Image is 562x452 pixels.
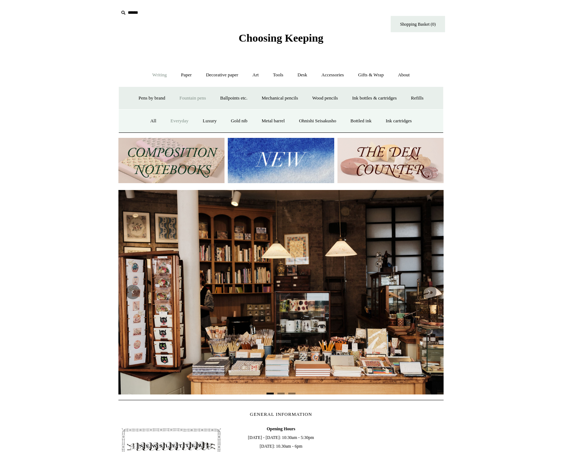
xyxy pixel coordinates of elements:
a: Desk [291,66,314,85]
a: Gold nib [224,111,254,131]
img: The Deli Counter [337,138,444,183]
a: Ballpoints etc. [214,89,254,108]
button: Previous [126,285,140,299]
a: Ohnishi Seisakusho [293,111,343,131]
span: GENERAL INFORMATION [250,411,312,417]
a: Gifts & Wrap [352,66,390,85]
img: New.jpg__PID:f73bdf93-380a-4a35-bcfe-7823039498e1 [228,138,334,183]
a: Choosing Keeping [239,38,323,43]
a: All [144,111,163,131]
a: Ink bottles & cartridges [345,89,403,108]
img: 20250131 INSIDE OF THE SHOP.jpg__PID:b9484a69-a10a-4bde-9e8d-1408d3d5e6ad [118,190,444,394]
button: Page 3 [288,393,295,394]
a: Decorative paper [200,66,245,85]
img: 202302 Composition ledgers.jpg__PID:69722ee6-fa44-49dd-a067-31375e5d54ec [118,138,225,183]
a: About [391,66,416,85]
a: Mechanical pencils [255,89,305,108]
a: Wood pencils [306,89,344,108]
a: Shopping Basket (0) [391,16,445,32]
a: Pens by brand [132,89,172,108]
a: Everyday [164,111,195,131]
a: Ink cartridges [379,111,418,131]
a: Writing [146,66,173,85]
a: Luxury [196,111,223,131]
button: Page 2 [277,393,285,394]
a: Fountain pens [173,89,212,108]
button: Next [422,285,436,299]
button: Page 1 [267,393,274,394]
a: Bottled ink [344,111,378,131]
a: Paper [175,66,198,85]
b: Opening Hours [267,426,295,431]
span: Choosing Keeping [239,32,323,44]
a: Metal barrel [255,111,292,131]
a: Tools [267,66,290,85]
a: Refills [404,89,430,108]
a: Art [246,66,265,85]
a: Accessories [315,66,351,85]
